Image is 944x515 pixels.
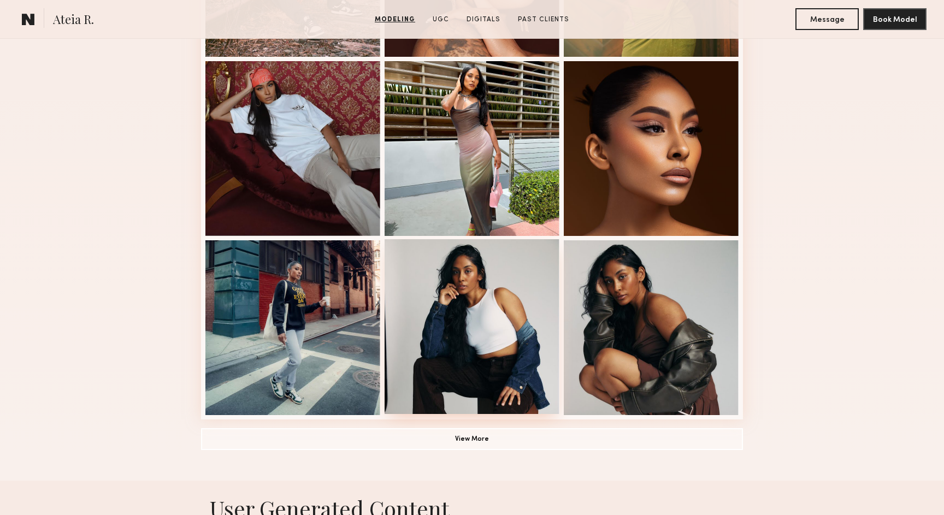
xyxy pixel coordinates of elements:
[53,11,94,30] span: Ateia R.
[462,15,505,25] a: Digitals
[428,15,453,25] a: UGC
[514,15,574,25] a: Past Clients
[795,8,859,30] button: Message
[370,15,420,25] a: Modeling
[201,428,743,450] button: View More
[863,8,927,30] button: Book Model
[863,14,927,23] a: Book Model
